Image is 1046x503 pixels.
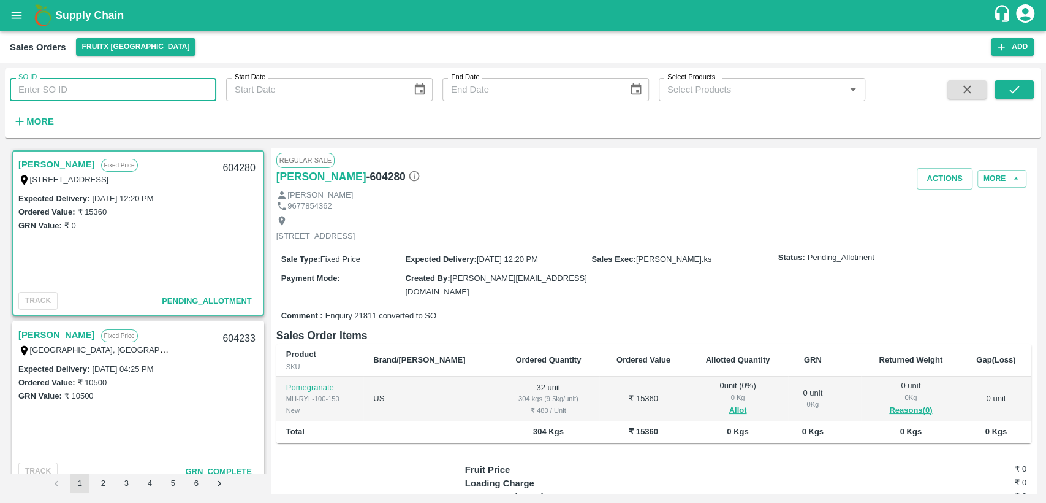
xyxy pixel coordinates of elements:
[162,296,252,305] span: Pending_Allotment
[798,388,828,410] div: 0 unit
[92,194,153,203] label: [DATE] 12:20 PM
[667,72,715,82] label: Select Products
[320,255,360,264] span: Fixed Price
[515,355,581,364] b: Ordered Quantity
[55,7,993,24] a: Supply Chain
[281,255,320,264] label: Sale Type :
[405,274,586,296] span: [PERSON_NAME][EMAIL_ADDRESS][DOMAIN_NAME]
[30,175,109,184] label: [STREET_ADDRESS]
[18,221,62,230] label: GRN Value:
[276,231,355,242] p: [STREET_ADDRESS]
[325,310,436,322] span: Enquiry 21811 converted to SO
[933,477,1026,489] h6: ₹ 0
[10,111,57,132] button: More
[662,82,841,98] input: Select Products
[70,474,89,493] button: page 1
[185,467,251,476] span: GRN_Complete
[697,392,778,403] div: 0 Kg
[729,404,746,418] button: Allot
[363,377,497,421] td: US
[636,255,712,264] span: [PERSON_NAME].ks
[845,82,861,98] button: Open
[808,252,874,264] span: Pending_Allotment
[498,377,599,421] td: 32 unit
[802,427,824,436] b: 0 Kgs
[871,380,951,417] div: 0 unit
[31,3,55,28] img: logo
[76,38,196,56] button: Select DC
[286,382,354,394] p: Pomegranate
[900,427,922,436] b: 0 Kgs
[18,378,75,387] label: Ordered Value:
[30,345,640,355] label: [GEOGRAPHIC_DATA], [GEOGRAPHIC_DATA], [GEOGRAPHIC_DATA] , [GEOGRAPHIC_DATA] ([GEOGRAPHIC_DATA]) [...
[18,207,75,217] label: Ordered Value:
[18,327,95,343] a: [PERSON_NAME]
[697,380,778,417] div: 0 unit ( 0 %)
[101,329,138,342] p: Fixed Price
[18,72,37,82] label: SO ID
[286,350,316,359] b: Product
[616,355,670,364] b: Ordered Value
[286,393,354,404] div: MH-RYL-100-150
[286,427,305,436] b: Total
[976,355,1015,364] b: Gap(Loss)
[507,405,589,416] div: ₹ 480 / Unit
[286,361,354,372] div: SKU
[366,168,420,185] h6: - 604280
[281,274,340,283] label: Payment Mode :
[276,153,335,167] span: Regular Sale
[977,170,1026,188] button: More
[287,190,353,201] p: [PERSON_NAME]
[92,364,153,374] label: [DATE] 04:25 PM
[210,474,229,493] button: Go to next page
[961,377,1031,421] td: 0 unit
[64,221,76,230] label: ₹ 0
[991,38,1034,56] button: Add
[77,207,107,217] label: ₹ 15360
[18,364,89,374] label: Expected Delivery :
[507,393,589,404] div: 304 kgs (9.5kg/unit)
[985,427,1007,436] b: 0 Kgs
[879,355,942,364] b: Returned Weight
[215,154,262,183] div: 604280
[933,490,1026,502] h6: ₹ 0
[706,355,770,364] b: Allotted Quantity
[287,201,332,212] p: 9677854362
[727,427,748,436] b: 0 Kgs
[18,156,95,172] a: [PERSON_NAME]
[917,168,972,190] button: Actions
[276,327,1031,344] h6: Sales Order Items
[18,391,62,401] label: GRN Value:
[140,474,159,493] button: Go to page 4
[1014,2,1036,28] div: account of current user
[933,463,1026,475] h6: ₹ 0
[451,72,479,82] label: End Date
[163,474,183,493] button: Go to page 5
[624,78,648,101] button: Choose date
[373,355,465,364] b: Brand/[PERSON_NAME]
[871,392,951,403] div: 0 Kg
[465,463,605,477] p: Fruit Price
[405,255,476,264] label: Expected Delivery :
[45,474,231,493] nav: pagination navigation
[286,405,354,416] div: New
[804,355,822,364] b: GRN
[226,78,403,101] input: Start Date
[2,1,31,29] button: open drawer
[186,474,206,493] button: Go to page 6
[465,477,605,490] p: Loading Charge
[55,9,124,21] b: Supply Chain
[77,378,107,387] label: ₹ 10500
[276,168,366,185] a: [PERSON_NAME]
[10,78,216,101] input: Enter SO ID
[116,474,136,493] button: Go to page 3
[93,474,113,493] button: Go to page 2
[18,194,89,203] label: Expected Delivery :
[798,399,828,410] div: 0 Kg
[778,252,805,264] label: Status:
[101,159,138,172] p: Fixed Price
[215,324,262,353] div: 604233
[871,404,951,418] button: Reasons(0)
[629,427,658,436] b: ₹ 15360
